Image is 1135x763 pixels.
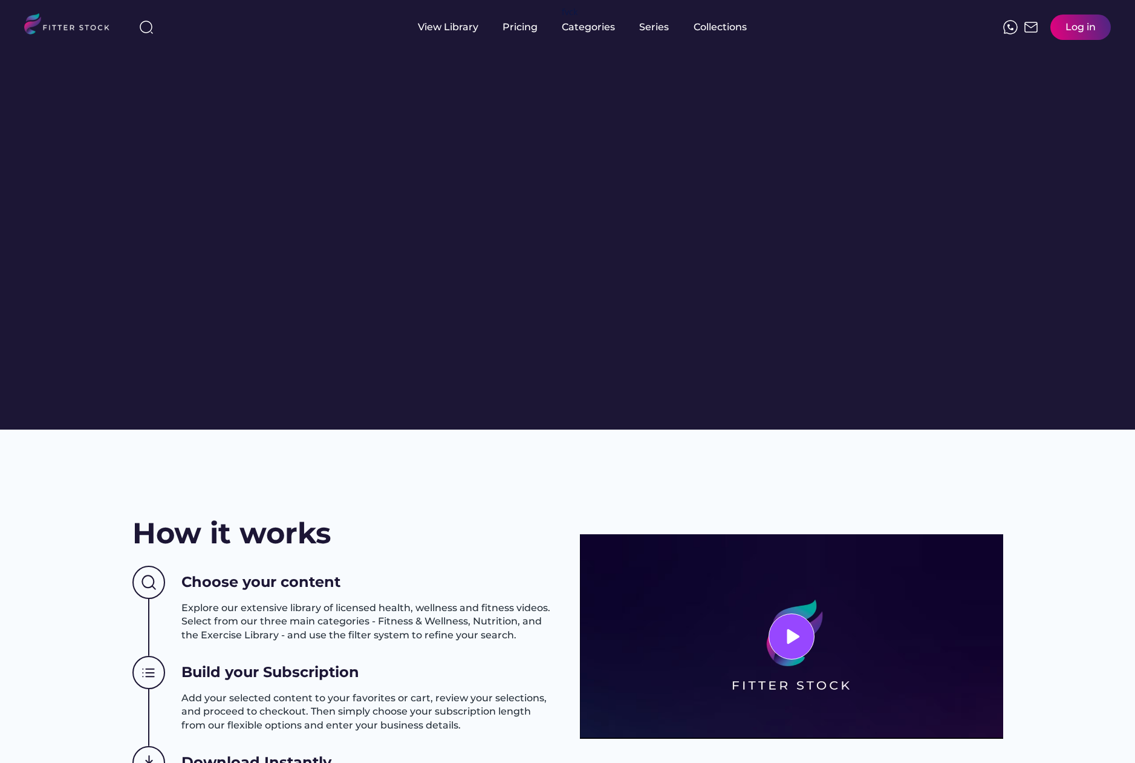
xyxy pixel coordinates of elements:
[132,513,331,554] h2: How it works
[562,6,577,18] div: fvck
[132,656,165,690] img: Group%201000002438.svg
[1024,20,1038,34] img: Frame%2051.svg
[139,20,154,34] img: search-normal%203.svg
[418,21,478,34] div: View Library
[1065,21,1096,34] div: Log in
[24,13,120,38] img: LOGO.svg
[639,21,669,34] div: Series
[502,21,538,34] div: Pricing
[181,692,556,732] h3: Add your selected content to your favorites or cart, review your selections, and proceed to check...
[181,601,556,642] h3: Explore our extensive library of licensed health, wellness and fitness videos. Select from our th...
[181,572,340,592] h3: Choose your content
[580,534,1003,739] img: 3977569478e370cc298ad8aabb12f348.png
[132,566,165,600] img: Group%201000002437%20%282%29.svg
[181,662,359,683] h3: Build your Subscription
[1003,20,1018,34] img: meteor-icons_whatsapp%20%281%29.svg
[694,21,747,34] div: Collections
[562,21,615,34] div: Categories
